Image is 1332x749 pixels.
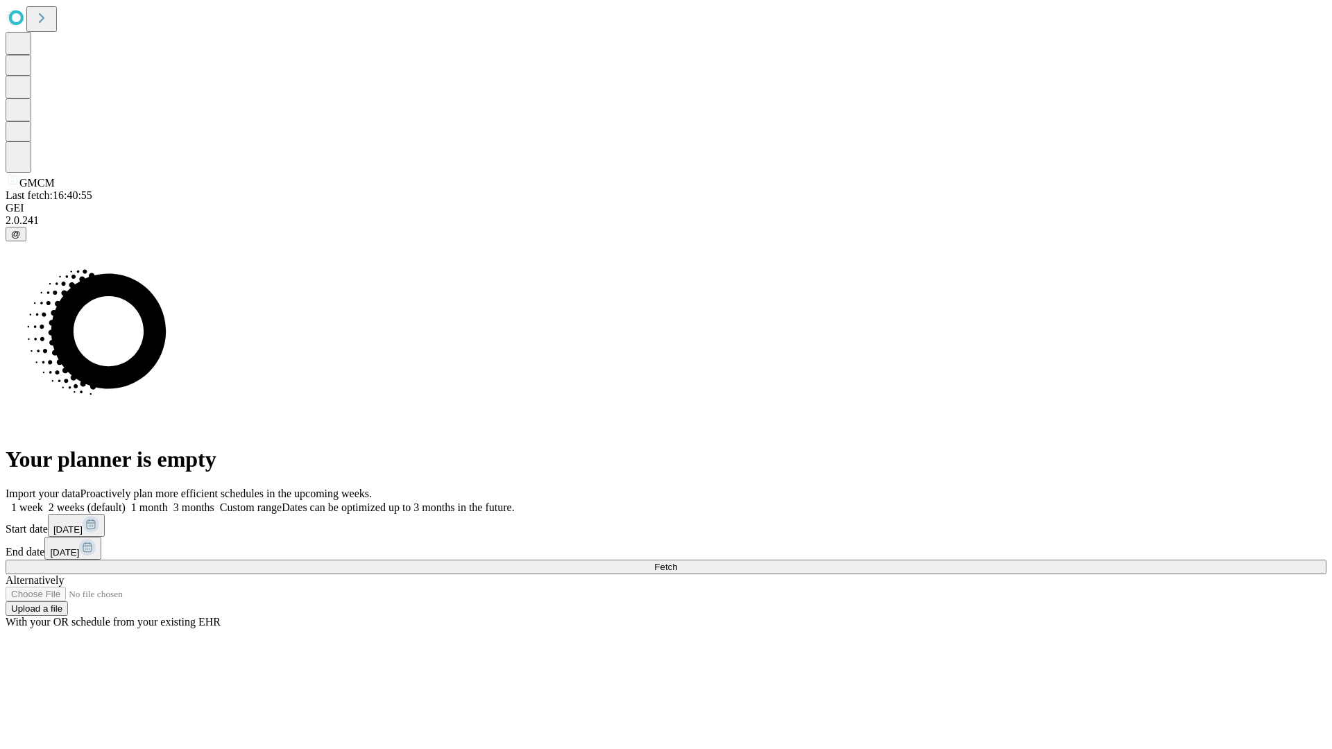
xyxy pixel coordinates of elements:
[282,501,514,513] span: Dates can be optimized up to 3 months in the future.
[6,574,64,586] span: Alternatively
[220,501,282,513] span: Custom range
[11,501,43,513] span: 1 week
[50,547,79,558] span: [DATE]
[131,501,168,513] span: 1 month
[53,524,83,535] span: [DATE]
[654,562,677,572] span: Fetch
[19,177,55,189] span: GMCM
[44,537,101,560] button: [DATE]
[48,514,105,537] button: [DATE]
[6,560,1326,574] button: Fetch
[6,214,1326,227] div: 2.0.241
[6,616,221,628] span: With your OR schedule from your existing EHR
[6,537,1326,560] div: End date
[6,202,1326,214] div: GEI
[11,229,21,239] span: @
[80,488,372,499] span: Proactively plan more efficient schedules in the upcoming weeks.
[6,514,1326,537] div: Start date
[173,501,214,513] span: 3 months
[49,501,126,513] span: 2 weeks (default)
[6,488,80,499] span: Import your data
[6,601,68,616] button: Upload a file
[6,227,26,241] button: @
[6,189,92,201] span: Last fetch: 16:40:55
[6,447,1326,472] h1: Your planner is empty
